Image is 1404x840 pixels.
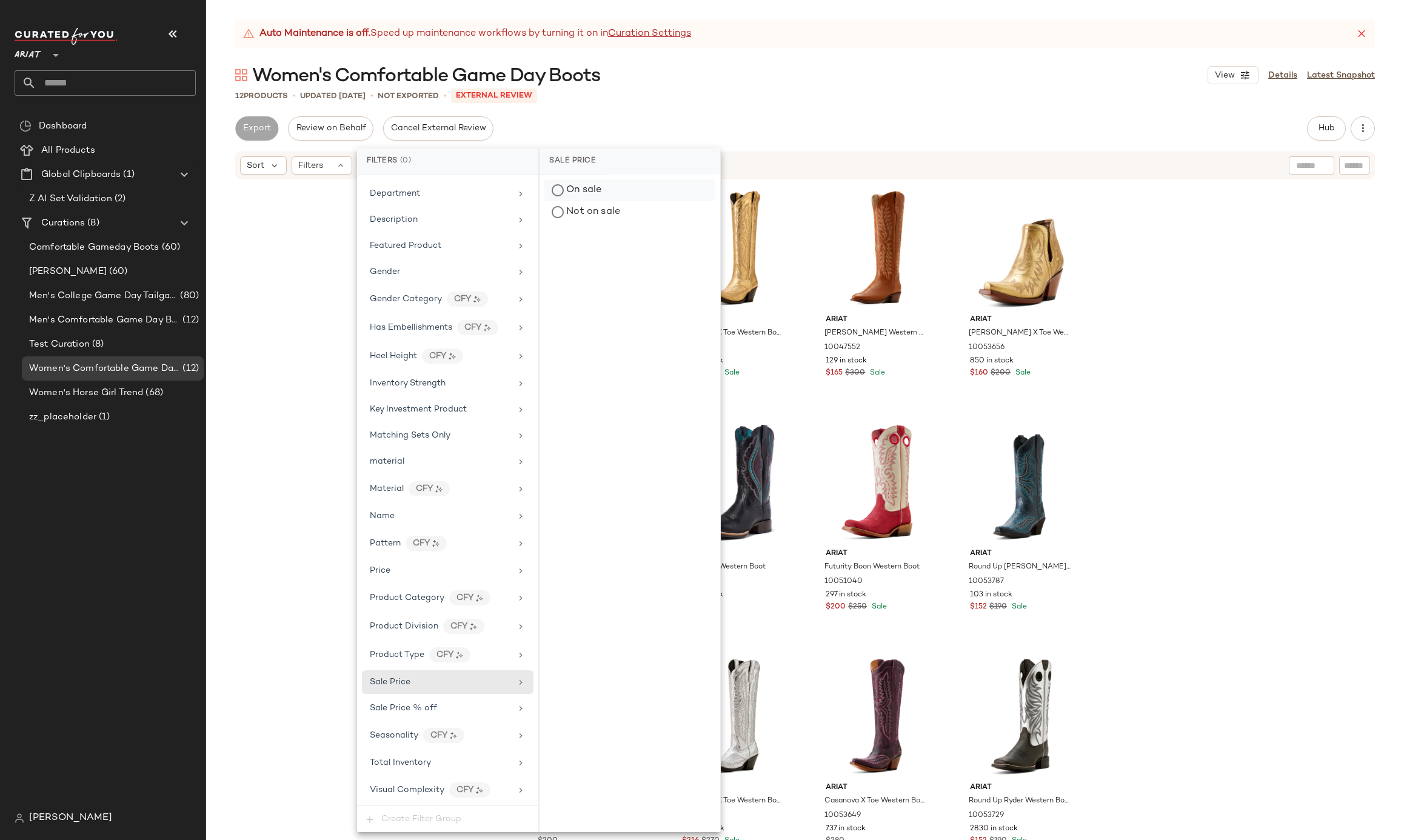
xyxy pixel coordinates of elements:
[681,328,783,339] span: Casanova X Toe Western Boot
[824,562,920,573] span: Futurity Boon Western Boot
[29,811,112,825] span: [PERSON_NAME]
[370,241,441,250] span: Featured Product
[29,338,90,352] span: Test Curation
[969,562,1071,573] span: Round Up [PERSON_NAME] Western Boot
[869,603,887,611] span: Sale
[681,562,766,573] span: PrimeTime Western Boot
[39,119,87,133] span: Dashboard
[235,92,244,101] span: 12
[447,292,488,307] div: CFY
[470,623,477,630] img: ai.DGldD1NL.svg
[1013,369,1031,377] span: Sale
[970,315,1072,325] span: Ariat
[370,704,437,713] span: Sale Price % off
[473,296,481,303] img: ai.DGldD1NL.svg
[848,602,867,613] span: $250
[242,27,691,41] div: Speed up maintenance workflows by turning it on in
[370,650,424,659] span: Product Type
[259,27,370,41] strong: Auto Maintenance is off.
[970,548,1072,559] span: Ariat
[970,368,988,379] span: $160
[443,619,484,634] div: CFY
[235,90,288,102] div: Products
[370,678,410,687] span: Sale Price
[449,353,456,360] img: ai.DGldD1NL.svg
[112,192,125,206] span: (2)
[435,485,443,493] img: ai.DGldD1NL.svg
[41,216,85,230] span: Curations
[682,548,784,559] span: Ariat
[484,324,491,332] img: ai.DGldD1NL.svg
[457,320,498,335] div: CFY
[96,410,110,424] span: (1)
[816,187,938,310] img: 10047552_3-4_front.jpg
[845,368,865,379] span: $300
[19,120,32,132] img: svg%3e
[29,192,112,206] span: Z AI Set Validation
[29,313,180,327] span: Men's Comfortable Game Day Boots
[121,168,134,182] span: (1)
[867,369,885,377] span: Sale
[960,421,1082,544] img: 10053787_3-4_front.jpg
[1268,69,1297,82] a: Details
[682,782,784,793] span: Ariat
[370,267,400,276] span: Gender
[1009,603,1027,611] span: Sale
[15,813,24,823] img: svg%3e
[378,90,439,102] p: Not Exported
[370,352,417,361] span: Heel Height
[540,148,606,175] div: Sale Price
[370,215,418,224] span: Description
[29,410,96,424] span: zz_placeholder
[826,824,866,835] span: 737 in stock
[1307,69,1375,82] a: Latest Snapshot
[449,590,490,605] div: CFY
[681,796,783,807] span: Casanova X Toe Western Boot
[816,421,938,544] img: 10051040_3-4_front.jpg
[90,338,104,352] span: (8)
[826,315,928,325] span: Ariat
[370,539,401,548] span: Pattern
[370,405,467,414] span: Key Investment Product
[826,356,867,367] span: 129 in stock
[235,69,247,81] img: svg%3e
[429,647,470,662] div: CFY
[293,90,295,102] span: •
[1307,116,1346,141] button: Hub
[826,590,866,601] span: 297 in stock
[41,168,121,182] span: Global Clipboards
[824,342,860,353] span: 10047552
[406,536,447,551] div: CFY
[370,295,442,304] span: Gender Category
[826,782,928,793] span: Ariat
[370,785,444,795] span: Visual Complexity
[1214,71,1235,81] span: View
[409,481,450,496] div: CFY
[390,124,486,133] span: Cancel External Review
[969,810,1004,821] span: 10053729
[969,576,1004,587] span: 10053787
[383,116,493,141] button: Cancel External Review
[1318,124,1335,133] span: Hub
[29,289,178,303] span: Men's College Game Day Tailgate Outfits
[178,289,199,303] span: (80)
[370,593,444,602] span: Product Category
[370,758,431,767] span: Total Inventory
[476,787,483,794] img: ai.DGldD1NL.svg
[960,655,1082,778] img: 10053729_3-4_front.jpg
[143,386,163,400] span: (68)
[370,431,450,440] span: Matching Sets Only
[370,189,420,198] span: Department
[970,602,987,613] span: $152
[824,810,861,821] span: 10053649
[422,348,463,364] div: CFY
[370,457,404,466] span: material
[444,90,446,102] span: •
[400,156,412,167] span: (0)
[370,622,438,631] span: Product Division
[722,369,740,377] span: Sale
[180,313,199,327] span: (12)
[970,356,1014,367] span: 850 in stock
[970,590,1012,601] span: 103 in stock
[180,362,199,376] span: (12)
